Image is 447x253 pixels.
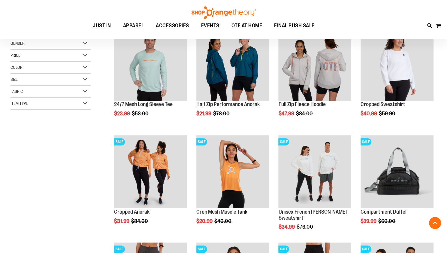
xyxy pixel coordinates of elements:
img: Main Image of 1457091 [278,28,351,101]
span: ACCESSORIES [156,19,189,32]
span: Fabric [11,89,23,94]
a: Half Zip Performance AnorakSALE [196,28,269,102]
span: Color [11,65,23,70]
span: $76.00 [296,224,314,230]
span: $59.90 [379,111,396,117]
a: Compartment Duffel [361,209,406,215]
span: SALE [278,245,289,253]
img: Cropped Anorak primary image [114,135,187,208]
span: SALE [196,245,207,253]
a: Unisex French Terry Crewneck Sweatshirt primary imageSALE [278,135,351,209]
span: OTF AT HOME [231,19,262,32]
span: $29.99 [361,218,377,224]
img: Main Image of 1457095 [114,28,187,101]
span: $60.00 [378,218,396,224]
a: Cropped Anorak primary imageSALE [114,135,187,209]
div: product [275,25,354,132]
span: SALE [196,138,207,145]
a: Main Image of 1457095SALE [114,28,187,102]
span: SALE [114,245,125,253]
div: product [193,25,272,132]
div: product [111,132,190,239]
a: Front facing view of Cropped SweatshirtSALE [361,28,433,102]
span: $47.99 [278,111,295,117]
span: $78.00 [213,111,231,117]
a: Cropped Anorak [114,209,150,215]
a: Cropped Sweatshirt [361,101,405,107]
a: Half Zip Performance Anorak [196,101,260,107]
div: product [358,25,436,132]
a: Crop Mesh Muscle Tank [196,209,247,215]
a: Main Image of 1457091SALE [278,28,351,102]
span: SALE [278,138,289,145]
span: $23.99 [114,111,131,117]
a: APPAREL [117,19,150,33]
a: EVENTS [195,19,225,33]
span: $84.00 [131,218,149,224]
div: product [193,132,272,239]
span: Item Type [11,101,28,106]
a: ACCESSORIES [150,19,195,33]
a: Crop Mesh Muscle Tank primary imageSALE [196,135,269,209]
span: Size [11,77,18,82]
span: Price [11,53,20,58]
span: APPAREL [123,19,144,32]
img: Crop Mesh Muscle Tank primary image [196,135,269,208]
span: $20.99 [196,218,213,224]
span: $84.00 [296,111,313,117]
span: FINAL PUSH SALE [274,19,315,32]
span: SALE [361,245,371,253]
a: Unisex French [PERSON_NAME] Sweatshirt [278,209,346,221]
div: product [358,132,436,239]
a: JUST IN [87,19,117,33]
span: SALE [361,138,371,145]
div: product [111,25,190,132]
img: Front facing view of Cropped Sweatshirt [361,28,433,101]
a: FINAL PUSH SALE [268,19,321,32]
span: $40.99 [361,111,378,117]
span: JUST IN [93,19,111,32]
a: Full Zip Fleece Hoodie [278,101,325,107]
img: Unisex French Terry Crewneck Sweatshirt primary image [278,135,351,208]
a: Compartment Duffel front SALE [361,135,433,209]
button: Back To Top [429,217,441,229]
span: $34.99 [278,224,295,230]
img: Half Zip Performance Anorak [196,28,269,101]
img: Compartment Duffel front [361,135,433,208]
span: SALE [114,138,125,145]
div: product [275,132,354,245]
span: $21.99 [196,111,212,117]
span: $31.99 [114,218,130,224]
a: 24/7 Mesh Long Sleeve Tee [114,101,173,107]
span: $53.00 [132,111,150,117]
a: OTF AT HOME [225,19,268,33]
span: Gender [11,41,25,46]
span: $40.00 [214,218,232,224]
span: EVENTS [201,19,219,32]
img: Shop Orangetheory [191,6,257,19]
